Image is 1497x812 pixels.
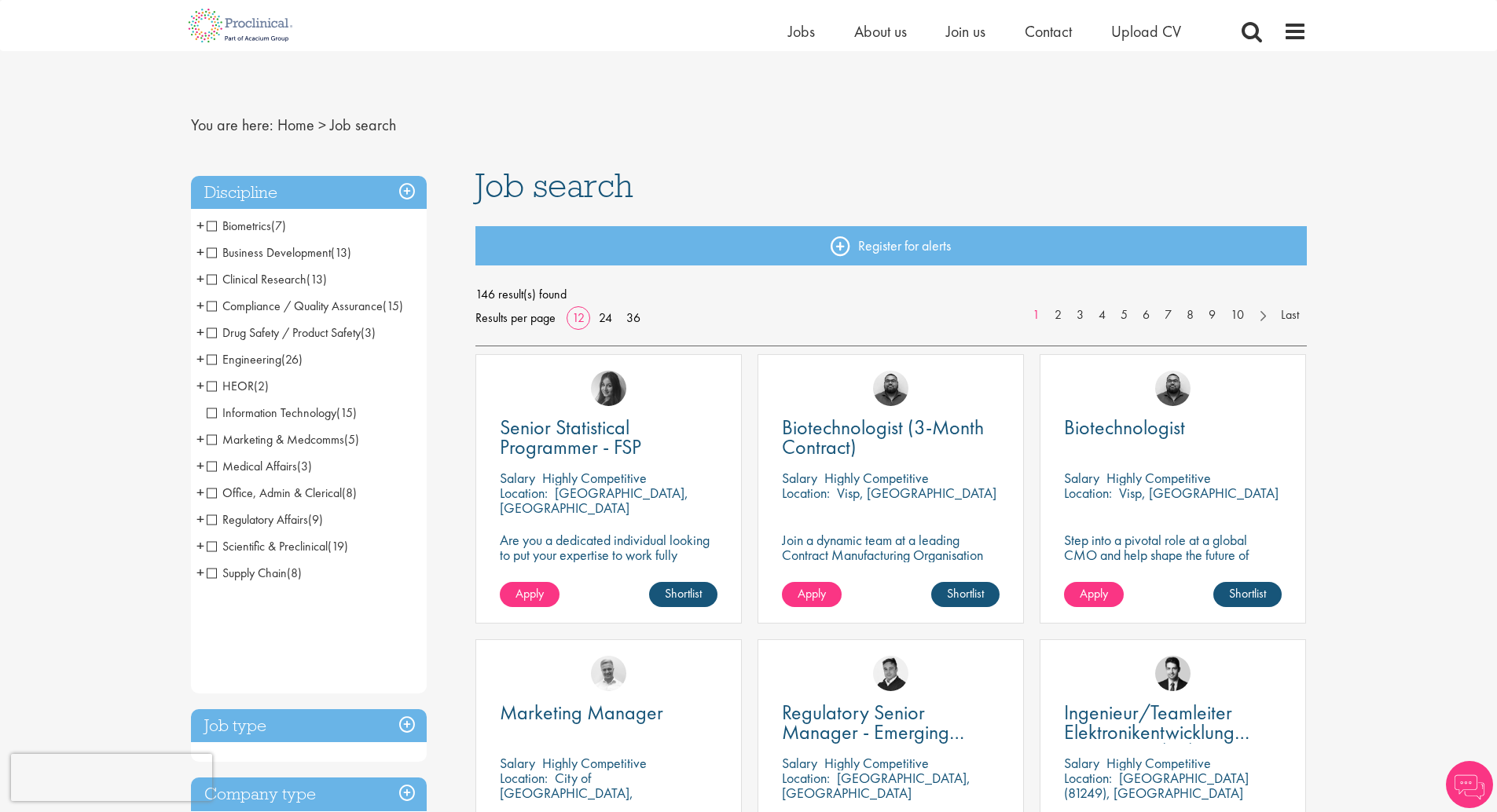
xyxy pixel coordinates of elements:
[207,404,357,421] span: Information Technology
[1091,306,1114,324] a: 4
[207,324,376,341] span: Drug Safety / Product Safety
[207,458,312,474] span: Medical Affairs
[11,754,212,801] iframe: reCAPTCHA
[1119,484,1279,502] p: Visp, [GEOGRAPHIC_DATA]
[500,532,717,577] p: Are you a dedicated individual looking to put your expertise to work fully flexibly in a remote p...
[1069,306,1092,324] a: 3
[591,656,626,691] img: Joshua Bye
[207,244,331,261] span: Business Development
[196,267,204,291] span: +
[500,703,717,722] a: Marketing Manager
[500,754,535,772] span: Salary
[1064,754,1099,772] span: Salary
[1064,699,1249,765] span: Ingenieur/Teamleiter Elektronikentwicklung Aviation (m/w/d)
[207,458,297,474] span: Medical Affairs
[361,324,376,341] span: (3)
[798,585,826,602] span: Apply
[1064,769,1249,802] p: [GEOGRAPHIC_DATA] (81249), [GEOGRAPHIC_DATA]
[500,484,548,502] span: Location:
[824,469,929,487] p: Highly Competitive
[782,582,842,607] a: Apply
[500,582,560,607] a: Apply
[1273,306,1307,324] a: Last
[196,347,204,371] span: +
[500,418,717,457] a: Senior Statistical Programmer - FSP
[297,458,312,474] span: (3)
[207,271,327,287] span: Clinical Research
[1064,582,1124,607] a: Apply
[649,582,717,607] a: Shortlist
[318,115,326,135] span: >
[196,561,204,584] span: +
[254,378,269,394] span: (2)
[824,754,929,772] p: Highly Competitive
[1064,469,1099,487] span: Salary
[1047,306,1070,324] a: 2
[1064,484,1112,502] span: Location:
[621,309,646,326] a: 36
[500,414,641,460] span: Senior Statistical Programmer - FSP
[567,309,590,326] a: 12
[946,21,985,42] a: Join us
[196,454,204,477] span: +
[207,431,344,448] span: Marketing & Medcomms
[782,703,1000,742] a: Regulatory Senior Manager - Emerging Markets
[191,709,427,743] h3: Job type
[207,565,287,581] span: Supply Chain
[196,481,204,504] span: +
[207,565,302,581] span: Supply Chain
[207,431,359,448] span: Marketing & Medcomms
[1111,21,1181,42] a: Upload CV
[500,469,535,487] span: Salary
[854,21,907,42] a: About us
[196,507,204,531] span: +
[207,511,323,528] span: Regulatory Affairs
[788,21,815,42] a: Jobs
[475,306,556,330] span: Results per page
[1155,656,1191,691] img: Thomas Wenig
[196,374,204,397] span: +
[591,371,626,406] img: Heidi Hennigan
[782,699,964,765] span: Regulatory Senior Manager - Emerging Markets
[1025,21,1072,42] span: Contact
[1025,306,1048,324] a: 1
[782,418,1000,457] a: Biotechnologist (3-Month Contract)
[328,538,348,554] span: (19)
[281,351,303,368] span: (26)
[1106,754,1211,772] p: Highly Competitive
[308,511,323,528] span: (9)
[1064,418,1282,437] a: Biotechnologist
[207,218,286,234] span: Biometrics
[782,484,830,502] span: Location:
[475,226,1307,265] a: Register for alerts
[1223,306,1252,324] a: 10
[196,534,204,558] span: +
[207,378,269,394] span: HEOR
[500,699,663,726] span: Marketing Manager
[196,214,204,237] span: +
[207,511,308,528] span: Regulatory Affairs
[475,283,1307,306] span: 146 result(s) found
[207,538,328,554] span: Scientific & Preclinical
[1135,306,1158,324] a: 6
[207,244,351,261] span: Business Development
[873,371,908,406] img: Ashley Bennett
[782,469,817,487] span: Salary
[191,777,427,811] h3: Company type
[207,538,348,554] span: Scientific & Preclinical
[191,115,273,135] span: You are here:
[1213,582,1282,607] a: Shortlist
[1064,769,1112,787] span: Location:
[1106,469,1211,487] p: Highly Competitive
[287,565,302,581] span: (8)
[344,431,359,448] span: (5)
[1446,761,1493,808] img: Chatbot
